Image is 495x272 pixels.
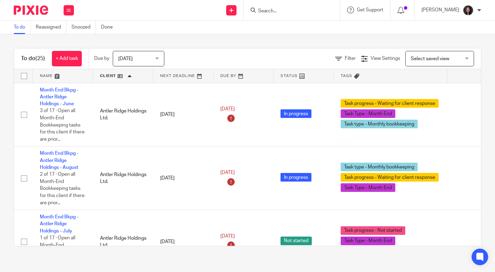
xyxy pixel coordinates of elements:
a: Month End Bkpg - Antler Ridge Holdings - June [40,88,78,107]
span: In progress [280,173,311,182]
span: Tags [341,74,352,78]
span: Task progress - Not started [341,226,405,235]
span: In progress [280,109,311,118]
span: 3 of 17 · Open all Month-End Bookkeeping tasks for this client if there are prior... [40,109,85,142]
img: Pixie [14,6,48,15]
span: 1 of 17 · Open all Month-End Bookkeeping tasks for this client if there are prior... [40,236,85,269]
a: Month End Bkpg - Antler Ridge Holdings - July [40,215,78,233]
p: Due by [94,55,109,62]
span: Get Support [357,8,383,12]
span: [DATE] [220,234,235,239]
span: Task type - Monthly bookkeeping [341,163,418,171]
a: Reassigned [36,21,66,34]
span: [DATE] [220,107,235,111]
a: Done [101,21,118,34]
a: To do [14,21,31,34]
img: Lili%20square.jpg [463,5,474,16]
span: View Settings [371,56,400,61]
td: [DATE] [153,146,213,210]
span: [DATE] [118,56,133,61]
span: (25) [35,56,45,61]
span: Task Type - Month End [341,237,395,245]
span: Filter [345,56,356,61]
input: Search [257,8,319,14]
a: Month End Bkpg - Antler Ridge Holdings - August [40,151,78,170]
a: + Add task [52,51,82,66]
span: Task type - Monthly bookkeeping [341,120,418,128]
span: 2 of 17 · Open all Month-End Bookkeeping tasks for this client if there are prior... [40,172,85,205]
h1: To do [21,55,45,62]
span: Not started [280,237,312,245]
span: Task Type - Month End [341,109,395,118]
span: Select saved view [411,56,449,61]
td: Antler Ridge Holdings Ltd. [93,146,153,210]
a: Snoozed [71,21,96,34]
span: [DATE] [220,170,235,175]
p: [PERSON_NAME] [421,7,459,13]
span: Task progress - Waiting for client response [341,99,439,108]
td: [DATE] [153,83,213,146]
span: Task progress - Waiting for client response [341,173,439,182]
span: Task Type - Month End [341,183,395,192]
td: Antler Ridge Holdings Ltd. [93,83,153,146]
